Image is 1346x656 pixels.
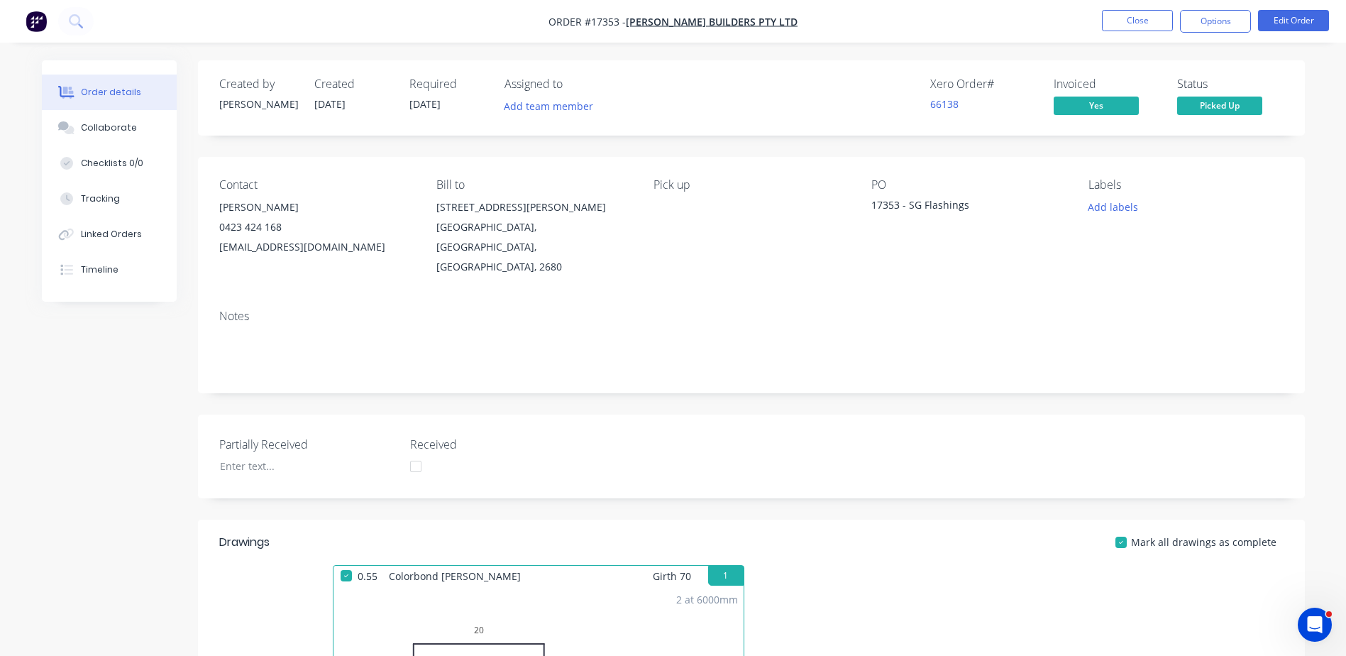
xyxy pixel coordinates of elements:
[81,263,118,276] div: Timeline
[219,77,297,91] div: Created by
[219,217,414,237] div: 0423 424 168
[81,192,120,205] div: Tracking
[504,97,601,116] button: Add team member
[1081,197,1146,217] button: Add labels
[496,97,600,116] button: Add team member
[219,310,1284,323] div: Notes
[1177,77,1284,91] div: Status
[352,566,383,586] span: 0.55
[219,97,297,111] div: [PERSON_NAME]
[436,197,631,277] div: [STREET_ADDRESS][PERSON_NAME][GEOGRAPHIC_DATA], [GEOGRAPHIC_DATA], [GEOGRAPHIC_DATA], 2680
[653,566,691,586] span: Girth 70
[42,217,177,252] button: Linked Orders
[653,178,848,192] div: Pick up
[626,15,798,28] a: [PERSON_NAME] Builders Pty Ltd
[504,77,646,91] div: Assigned to
[436,178,631,192] div: Bill to
[409,97,441,111] span: [DATE]
[219,178,414,192] div: Contact
[219,534,270,551] div: Drawings
[1177,97,1262,114] span: Picked Up
[219,197,414,257] div: [PERSON_NAME]0423 424 168[EMAIL_ADDRESS][DOMAIN_NAME]
[81,86,141,99] div: Order details
[1054,97,1139,114] span: Yes
[42,75,177,110] button: Order details
[930,97,959,111] a: 66138
[42,252,177,288] button: Timeline
[1102,10,1173,31] button: Close
[1088,178,1283,192] div: Labels
[1258,10,1329,31] button: Edit Order
[42,110,177,146] button: Collaborate
[219,237,414,257] div: [EMAIL_ADDRESS][DOMAIN_NAME]
[930,77,1037,91] div: Xero Order #
[314,77,392,91] div: Created
[409,77,487,91] div: Required
[81,121,137,134] div: Collaborate
[871,197,1049,217] div: 17353 - SG Flashings
[383,566,526,586] span: Colorbond [PERSON_NAME]
[81,228,142,241] div: Linked Orders
[81,157,143,170] div: Checklists 0/0
[219,436,397,453] label: Partially Received
[26,11,47,32] img: Factory
[676,592,738,607] div: 2 at 6000mm
[219,197,414,217] div: [PERSON_NAME]
[42,146,177,181] button: Checklists 0/0
[548,15,626,28] span: Order #17353 -
[410,436,588,453] label: Received
[436,197,631,217] div: [STREET_ADDRESS][PERSON_NAME]
[708,566,744,586] button: 1
[1054,77,1160,91] div: Invoiced
[314,97,346,111] span: [DATE]
[42,181,177,217] button: Tracking
[1298,608,1332,642] iframe: Intercom live chat
[1180,10,1251,33] button: Options
[871,178,1066,192] div: PO
[436,217,631,277] div: [GEOGRAPHIC_DATA], [GEOGRAPHIC_DATA], [GEOGRAPHIC_DATA], 2680
[1177,97,1262,118] button: Picked Up
[1131,535,1276,550] span: Mark all drawings as complete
